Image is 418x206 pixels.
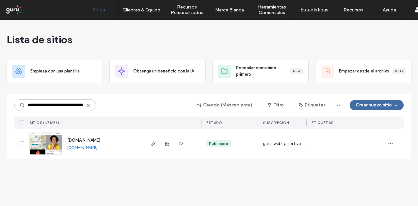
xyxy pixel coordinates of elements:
[7,33,72,46] span: Lista de sitios
[261,100,290,110] button: Filtro
[263,120,289,125] span: Suscripción
[315,59,411,83] div: Empezar desde el archivoBeta
[293,100,331,110] button: Etiquetas
[300,7,329,13] label: Estadísticas
[212,59,309,83] div: Recopilar contenido primeroNew
[191,100,258,110] button: Creado (Más reciente)
[67,145,97,150] a: [DOMAIN_NAME]
[249,4,295,15] label: Herramientas Comerciales
[350,100,404,110] button: Crear nuevo sitio
[133,68,194,74] span: Obtenga un beneficio con la IA
[122,7,160,13] label: Clientes & Equipo
[67,138,100,143] a: [DOMAIN_NAME]
[263,140,306,147] span: guru_web_p_native_free
[30,68,80,74] span: Empieza con una plantilla
[339,68,389,74] span: Empezar desde el archivo
[215,7,244,13] label: Marca Blanca
[344,7,363,13] label: Recursos
[383,7,396,13] label: Ayuda
[93,7,105,13] label: Sitios
[7,59,103,83] div: Empieza con una plantilla
[206,120,222,125] span: ESTADO
[109,59,206,83] div: Obtenga un beneficio con la IA
[209,141,228,147] div: Publicado
[236,65,290,78] span: Recopilar contenido primero
[290,68,303,74] div: New
[312,120,333,125] span: ETIQUETAS
[393,68,406,74] div: Beta
[29,120,59,125] span: SITIOS (1/31256)
[164,4,210,15] label: Recursos Personalizados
